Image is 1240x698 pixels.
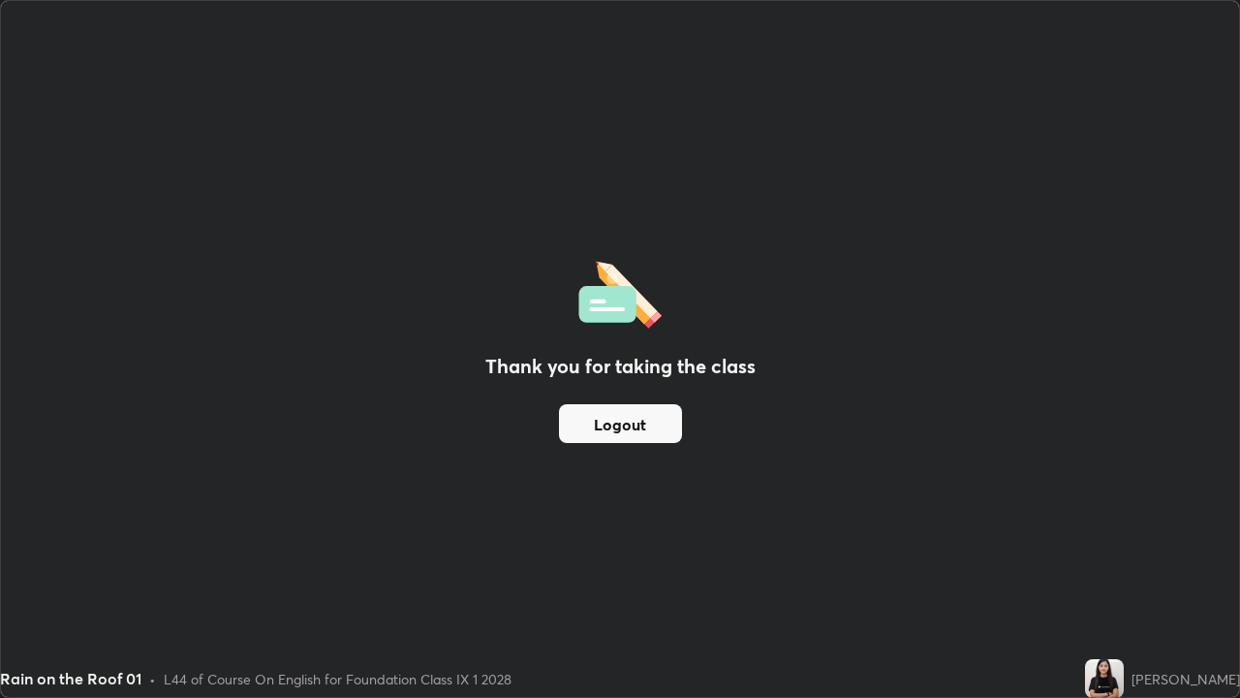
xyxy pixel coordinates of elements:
img: offlineFeedback.1438e8b3.svg [578,255,662,329]
div: [PERSON_NAME] [1131,669,1240,689]
img: e6b5cdc77f1246098bb26dacd87241fc.jpg [1085,659,1124,698]
div: • [149,669,156,689]
button: Logout [559,404,682,443]
h2: Thank you for taking the class [485,352,756,381]
div: L44 of Course On English for Foundation Class IX 1 2028 [164,669,511,689]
